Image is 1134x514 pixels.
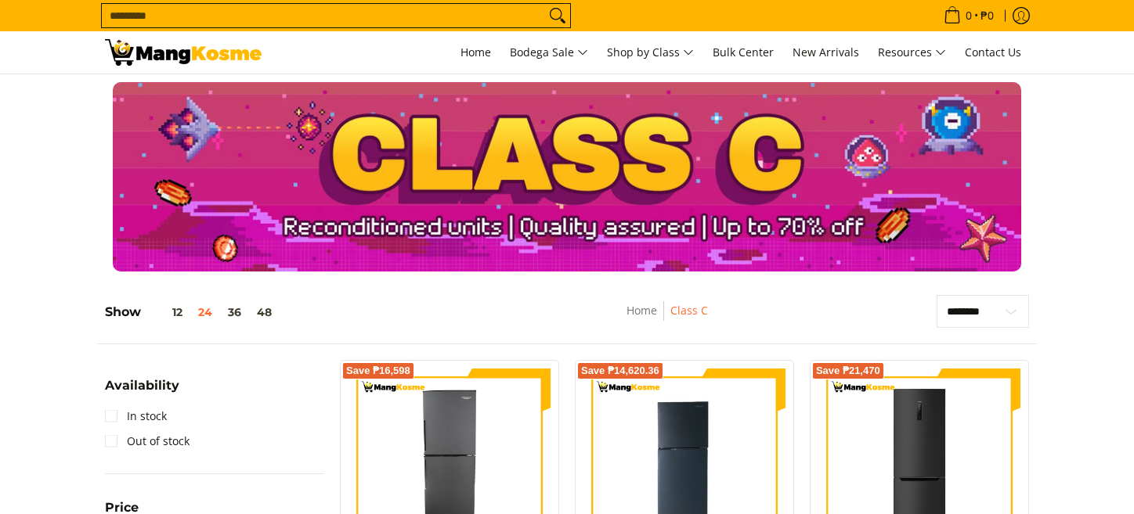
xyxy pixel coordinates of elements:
[607,43,694,63] span: Shop by Class
[502,31,596,74] a: Bodega Sale
[581,366,659,376] span: Save ₱14,620.36
[878,43,946,63] span: Resources
[705,31,782,74] a: Bulk Center
[939,7,999,24] span: •
[453,31,499,74] a: Home
[713,45,774,59] span: Bulk Center
[545,4,570,27] button: Search
[957,31,1029,74] a: Contact Us
[816,366,880,376] span: Save ₱21,470
[105,304,280,320] h5: Show
[249,306,280,318] button: 48
[963,10,974,21] span: 0
[599,31,702,74] a: Shop by Class
[670,303,708,318] a: Class C
[105,379,179,392] span: Availability
[141,306,190,318] button: 12
[510,43,588,63] span: Bodega Sale
[105,429,190,454] a: Out of stock
[277,31,1029,74] nav: Main Menu
[105,404,167,429] a: In stock
[785,31,867,74] a: New Arrivals
[793,45,859,59] span: New Arrivals
[346,366,410,376] span: Save ₱16,598
[105,501,139,514] span: Price
[460,45,491,59] span: Home
[105,379,179,404] summary: Open
[190,306,220,318] button: 24
[978,10,996,21] span: ₱0
[105,39,262,66] img: Class C Home &amp; Business Appliances: Up to 70% Off l Mang Kosme
[627,303,657,318] a: Home
[530,301,804,336] nav: Breadcrumbs
[870,31,954,74] a: Resources
[220,306,249,318] button: 36
[965,45,1021,59] span: Contact Us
